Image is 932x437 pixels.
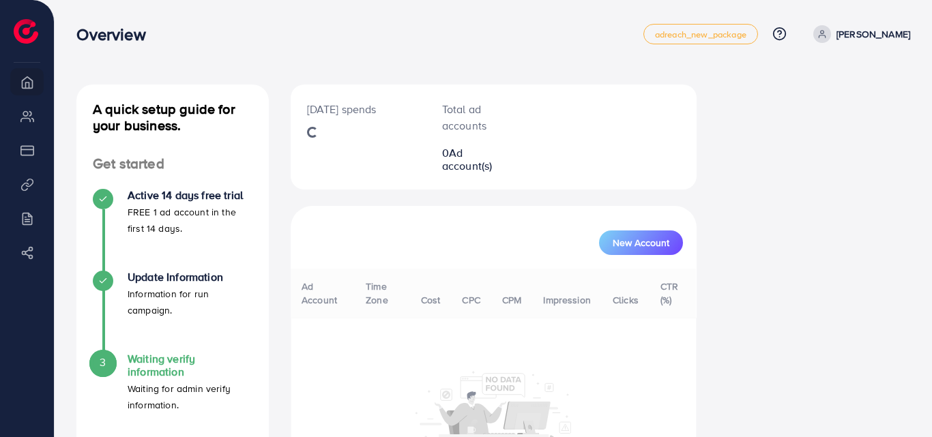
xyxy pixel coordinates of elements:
h4: Update Information [128,271,252,284]
img: logo [14,19,38,44]
h4: Waiting verify information [128,352,252,378]
p: Waiting for admin verify information. [128,380,252,413]
span: adreach_new_package [655,30,746,39]
h4: Get started [76,155,269,172]
li: Waiting verify information [76,352,269,434]
span: Ad account(s) [442,145,493,173]
li: Update Information [76,271,269,352]
a: adreach_new_package [643,24,758,44]
h4: A quick setup guide for your business. [76,101,269,134]
a: [PERSON_NAME] [808,25,910,43]
p: [PERSON_NAME] [836,26,910,42]
p: Total ad accounts [442,101,511,134]
h3: Overview [76,25,156,44]
button: New Account [599,230,683,255]
p: [DATE] spends [307,101,409,117]
h2: 0 [442,147,511,172]
span: New Account [613,238,669,247]
p: FREE 1 ad account in the first 14 days. [128,204,252,237]
li: Active 14 days free trial [76,189,269,271]
p: Information for run campaign. [128,286,252,318]
span: 3 [100,355,106,370]
h4: Active 14 days free trial [128,189,252,202]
